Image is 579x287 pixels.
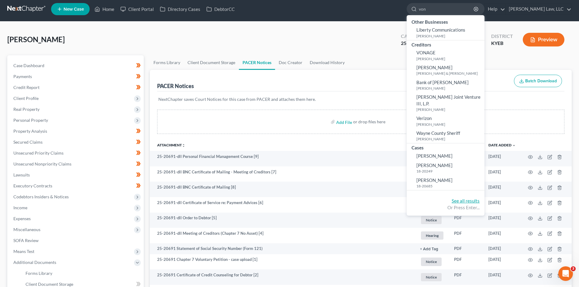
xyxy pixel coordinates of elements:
[420,272,444,282] a: Notice
[150,254,415,270] td: 25-20691 Chapter 7 Voluntary Petition - case upload [1]
[416,183,483,189] small: 18-20685
[514,75,562,87] button: Batch Download
[13,74,32,79] span: Payments
[9,71,144,82] a: Payments
[407,114,484,128] a: Verizon[PERSON_NAME]
[416,153,453,159] span: [PERSON_NAME]
[150,197,415,213] td: 25-20691-dll Certificate of Service re: Payment Advices [6]
[9,159,144,169] a: Unsecured Nonpriority Claims
[420,215,444,225] a: Notice
[13,238,39,243] span: SOFA Review
[506,4,571,15] a: [PERSON_NAME] Law, LLC
[9,180,144,191] a: Executory Contracts
[150,213,415,228] td: 25-20691-dll Order to Debtor [5]
[420,231,444,241] a: Hearing
[407,161,484,176] a: [PERSON_NAME]18-20249
[26,271,52,276] span: Forms Library
[484,254,521,270] td: [DATE]
[416,130,460,136] span: Wayne County Sheriff
[512,144,516,147] i: expand_more
[449,254,484,270] td: PDF
[571,266,576,271] span: 3
[13,260,56,265] span: Additional Documents
[184,55,239,70] a: Client Document Storage
[13,249,34,254] span: Means Test
[407,151,484,161] a: [PERSON_NAME]
[421,258,442,266] span: Notice
[407,92,484,114] a: [PERSON_NAME] Joint Venture III, L.P.[PERSON_NAME]
[13,85,40,90] span: Credit Report
[407,128,484,143] a: Wayne County Sheriff[PERSON_NAME]
[407,143,484,151] div: Cases
[484,228,521,243] td: [DATE]
[157,143,185,147] a: Attachmentunfold_more
[306,55,348,70] a: Download History
[412,204,480,211] div: Or Press Enter...
[117,4,157,15] a: Client Portal
[13,96,39,101] span: Client Profile
[13,227,40,232] span: Miscellaneous
[21,268,144,279] a: Forms Library
[13,205,27,210] span: Income
[407,18,484,25] div: Other Businesses
[416,115,432,121] span: Verizon
[353,119,385,125] div: or drop files here
[9,126,144,137] a: Property Analysis
[13,172,30,177] span: Lawsuits
[421,231,443,240] span: Hearing
[416,177,453,183] span: [PERSON_NAME]
[9,235,144,246] a: SOFA Review
[449,269,484,285] td: PDF
[26,282,73,287] span: Client Document Storage
[150,166,415,182] td: 25-20691-dll BNC Certificate of Mailing - Meeting of Creditors [7]
[416,56,483,61] small: [PERSON_NAME]
[407,48,484,63] a: VONAGE[PERSON_NAME]
[64,7,84,12] span: New Case
[421,273,442,281] span: Notice
[182,144,185,147] i: unfold_more
[484,213,521,228] td: [DATE]
[9,60,144,71] a: Case Dashboard
[525,78,557,84] span: Batch Download
[416,71,483,76] small: [PERSON_NAME] & [PERSON_NAME]
[13,183,52,188] span: Executory Contracts
[452,198,480,203] a: See all results
[416,162,453,168] span: [PERSON_NAME]
[9,148,144,159] a: Unsecured Priority Claims
[407,25,484,40] a: Liberty Communications[PERSON_NAME]
[275,55,306,70] a: Doc Creator
[150,182,415,197] td: 25-20691-dll BNC Certificate of Mailing [8]
[150,228,415,243] td: 25-20691-dll Meeting of Creditors (Chapter 7 No Asset) [4]
[13,107,40,112] span: Real Property
[416,86,483,91] small: [PERSON_NAME]
[13,150,64,155] span: Unsecured Priority Claims
[407,40,484,48] div: Creditors
[407,78,484,93] a: Bank of [PERSON_NAME][PERSON_NAME]
[13,194,69,199] span: Codebtors Insiders & Notices
[416,94,481,106] span: [PERSON_NAME] Joint Venture III, L.P.
[401,40,422,47] div: 25-20691
[416,80,469,85] span: Bank of [PERSON_NAME]
[416,122,483,127] small: [PERSON_NAME]
[157,82,194,90] div: PACER Notices
[9,82,144,93] a: Credit Report
[91,4,117,15] a: Home
[13,128,47,134] span: Property Analysis
[158,96,563,102] p: NextChapter saves Court Notices for this case from PACER and attaches them here.
[203,4,238,15] a: DebtorCC
[449,228,484,243] td: PDF
[9,137,144,148] a: Secured Claims
[150,269,415,285] td: 25-20691 Certificate of Credit Counseling for Debtor [2]
[420,246,444,251] a: + Add Tag
[13,161,71,166] span: Unsecured Nonpriority Claims
[523,33,564,46] button: Preview
[485,4,505,15] a: Help
[416,33,483,39] small: [PERSON_NAME]
[416,169,483,174] small: 18-20249
[484,151,521,166] td: [DATE]
[401,33,422,40] div: Case
[407,63,484,78] a: [PERSON_NAME][PERSON_NAME] & [PERSON_NAME]
[13,63,44,68] span: Case Dashboard
[484,243,521,254] td: [DATE]
[150,243,415,254] td: 25-20691 Statement of Social Security Number (Form 121)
